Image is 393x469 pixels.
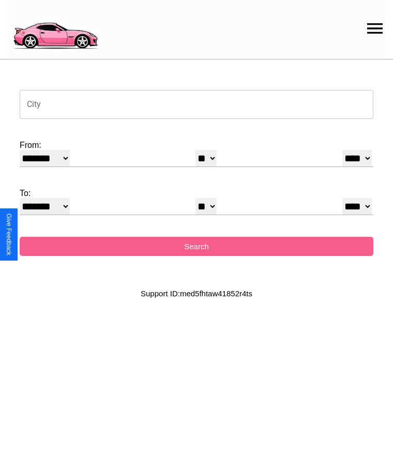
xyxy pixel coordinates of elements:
label: From: [20,141,373,150]
img: logo [8,5,102,52]
div: Give Feedback [5,214,12,255]
p: Support ID: med5fhtaw41852r4ts [141,286,252,300]
button: Search [20,237,373,256]
label: To: [20,189,373,198]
